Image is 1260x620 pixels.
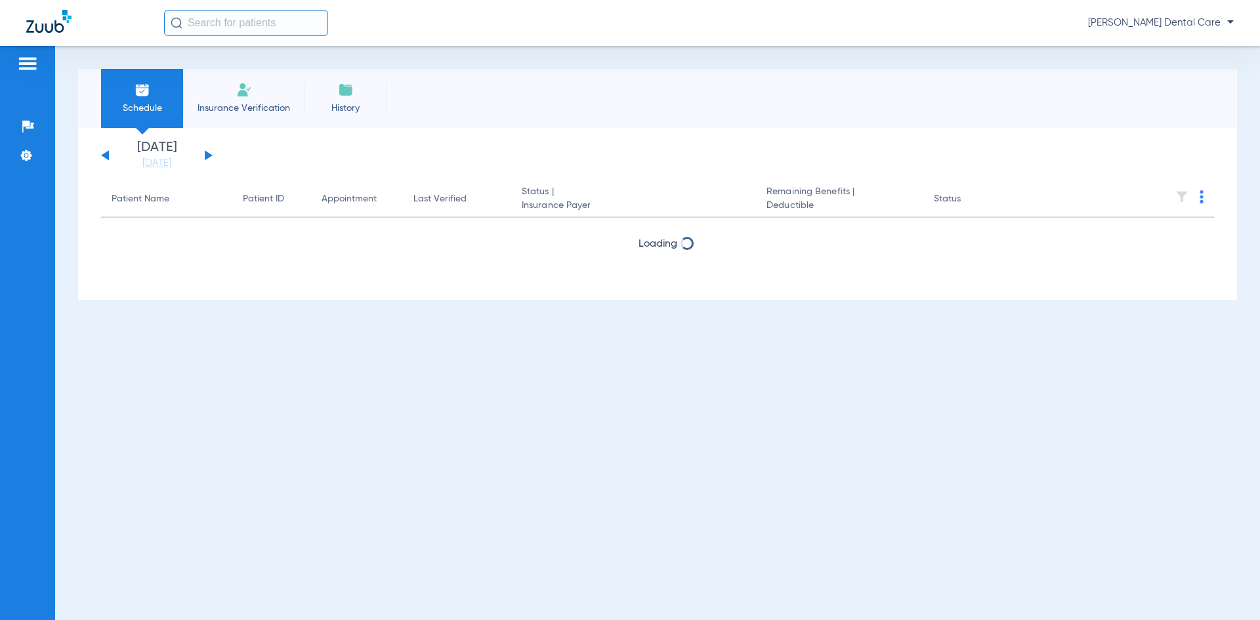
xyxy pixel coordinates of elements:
[236,82,252,98] img: Manual Insurance Verification
[511,181,756,218] th: Status |
[117,141,196,170] li: [DATE]
[1175,190,1188,203] img: filter.svg
[135,82,150,98] img: Schedule
[117,157,196,170] a: [DATE]
[1200,190,1204,203] img: group-dot-blue.svg
[26,10,72,33] img: Zuub Logo
[193,102,295,115] span: Insurance Verification
[756,181,923,218] th: Remaining Benefits |
[322,192,377,206] div: Appointment
[112,192,222,206] div: Patient Name
[413,192,501,206] div: Last Verified
[322,192,392,206] div: Appointment
[164,10,328,36] input: Search for patients
[766,199,912,213] span: Deductible
[639,239,677,249] span: Loading
[111,102,173,115] span: Schedule
[1088,16,1234,30] span: [PERSON_NAME] Dental Care
[413,192,467,206] div: Last Verified
[17,56,38,72] img: hamburger-icon
[923,181,1012,218] th: Status
[243,192,301,206] div: Patient ID
[112,192,169,206] div: Patient Name
[171,17,182,29] img: Search Icon
[522,199,745,213] span: Insurance Payer
[338,82,354,98] img: History
[314,102,377,115] span: History
[243,192,284,206] div: Patient ID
